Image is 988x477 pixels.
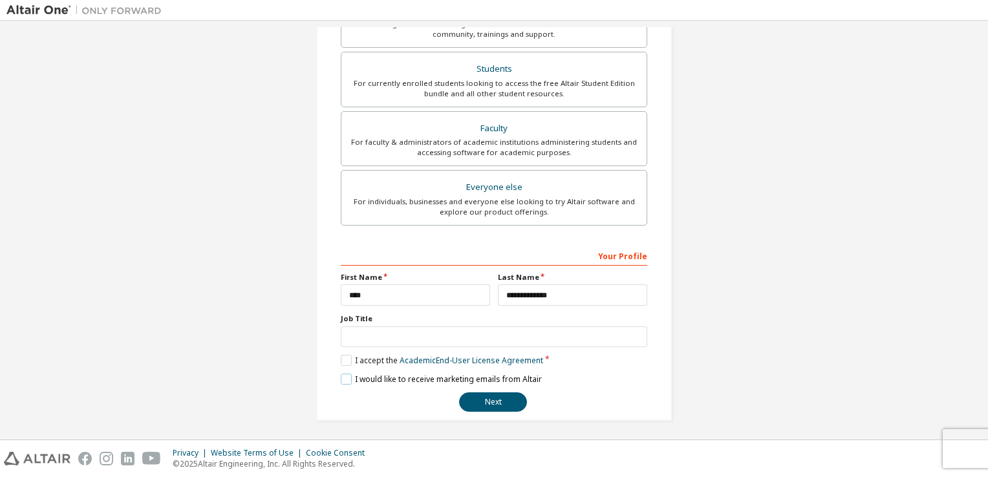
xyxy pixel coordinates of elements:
label: First Name [341,272,490,282]
img: facebook.svg [78,452,92,465]
label: I accept the [341,355,543,366]
div: Website Terms of Use [211,448,306,458]
div: For currently enrolled students looking to access the free Altair Student Edition bundle and all ... [349,78,639,99]
div: Students [349,60,639,78]
label: Last Name [498,272,647,282]
label: I would like to receive marketing emails from Altair [341,374,542,385]
img: instagram.svg [100,452,113,465]
img: linkedin.svg [121,452,134,465]
div: Privacy [173,448,211,458]
div: Cookie Consent [306,448,372,458]
button: Next [459,392,527,412]
p: © 2025 Altair Engineering, Inc. All Rights Reserved. [173,458,372,469]
div: For individuals, businesses and everyone else looking to try Altair software and explore our prod... [349,196,639,217]
div: For faculty & administrators of academic institutions administering students and accessing softwa... [349,137,639,158]
img: Altair One [6,4,168,17]
div: For existing customers looking to access software downloads, HPC resources, community, trainings ... [349,19,639,39]
a: Academic End-User License Agreement [400,355,543,366]
div: Faculty [349,120,639,138]
div: Everyone else [349,178,639,196]
img: altair_logo.svg [4,452,70,465]
label: Job Title [341,313,647,324]
div: Your Profile [341,245,647,266]
img: youtube.svg [142,452,161,465]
